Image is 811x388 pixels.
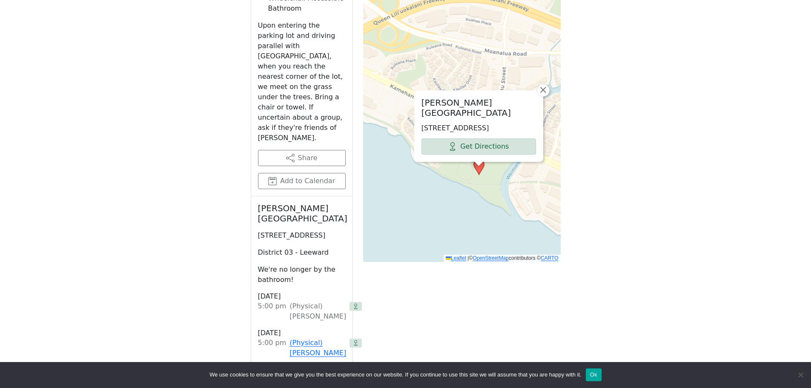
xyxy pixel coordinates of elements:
span: No [796,371,805,379]
span: × [539,85,547,95]
a: CARTO [541,255,559,261]
p: [STREET_ADDRESS] [258,230,346,241]
a: (Physical) [PERSON_NAME] [289,338,346,358]
div: (Physical) [PERSON_NAME] [289,301,346,322]
a: Leaflet [446,255,466,261]
div: © contributors © [444,255,561,262]
a: OpenStreetMap [473,255,509,261]
a: Close popup [537,84,550,97]
p: District 03 - Leeward [258,247,346,258]
div: 5:00 PM [258,338,287,358]
h2: [PERSON_NAME][GEOGRAPHIC_DATA] [258,203,346,224]
span: We use cookies to ensure that we give you the best experience on our website. If you continue to ... [209,371,581,379]
h2: [PERSON_NAME][GEOGRAPHIC_DATA] [421,98,536,118]
h3: [DATE] [258,328,346,338]
p: [STREET_ADDRESS] [421,123,536,133]
button: Add to Calendar [258,173,346,189]
button: Ok [586,368,602,381]
button: Share [258,150,346,166]
a: Get Directions [421,138,536,155]
div: 5:00 PM [258,301,287,322]
p: Upon entering the parking lot and driving parallel with [GEOGRAPHIC_DATA], when you reach the nea... [258,20,346,143]
span: | [467,255,469,261]
h3: [DATE] [258,292,346,301]
p: We're no longer by the bathroom! [258,264,346,285]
